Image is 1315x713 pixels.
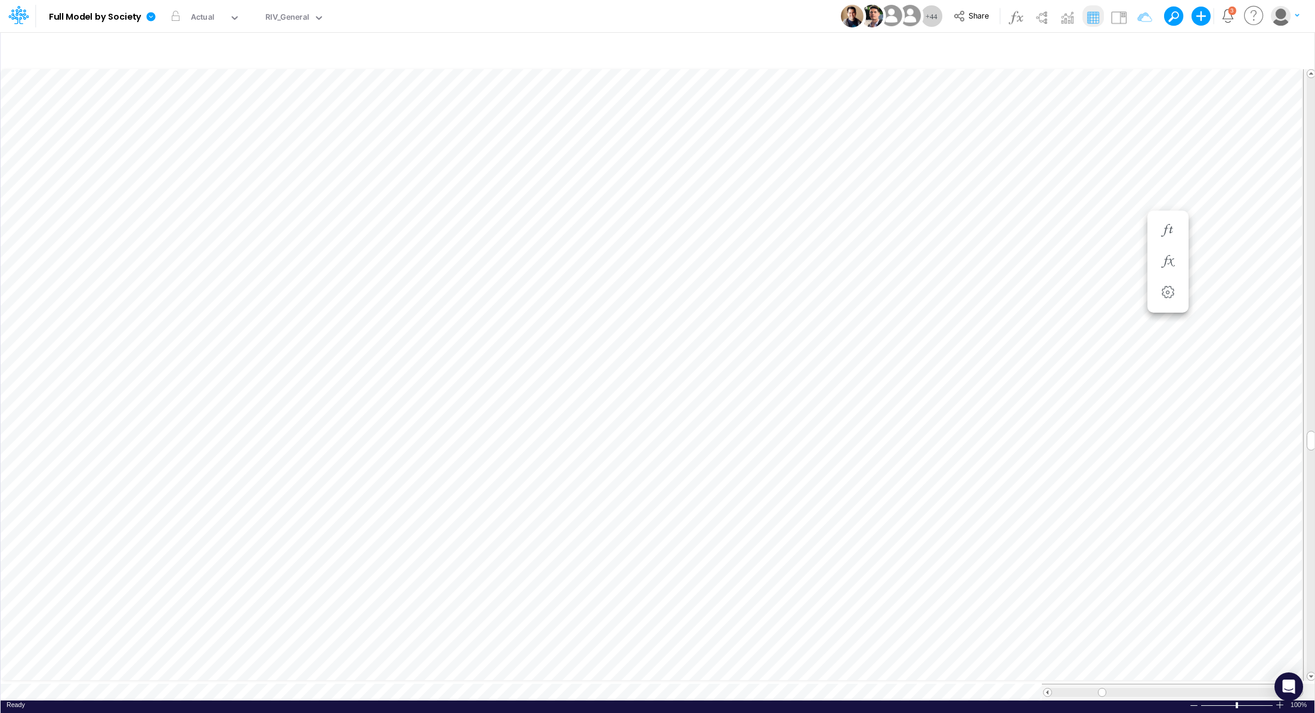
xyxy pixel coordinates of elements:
[1221,9,1234,23] a: Notifications
[896,2,923,29] img: User Image Icon
[878,2,905,29] img: User Image Icon
[11,38,1055,62] input: Type a title here
[1274,672,1303,701] div: Open Intercom Messenger
[969,11,989,20] span: Share
[861,5,883,27] img: User Image Icon
[49,12,141,23] b: Full Model by Society
[948,7,997,26] button: Share
[1200,700,1275,709] div: Zoom
[7,701,25,708] span: Ready
[841,5,864,27] img: User Image Icon
[1230,8,1234,13] div: 3 unread items
[1275,700,1285,709] div: Zoom In
[1291,700,1308,709] span: 100%
[1236,702,1238,708] div: Zoom
[1189,701,1199,710] div: Zoom Out
[1291,700,1308,709] div: Zoom level
[7,700,25,709] div: In Ready mode
[265,11,310,25] div: RIV_General
[191,11,215,25] div: Actual
[926,13,937,20] span: + 44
